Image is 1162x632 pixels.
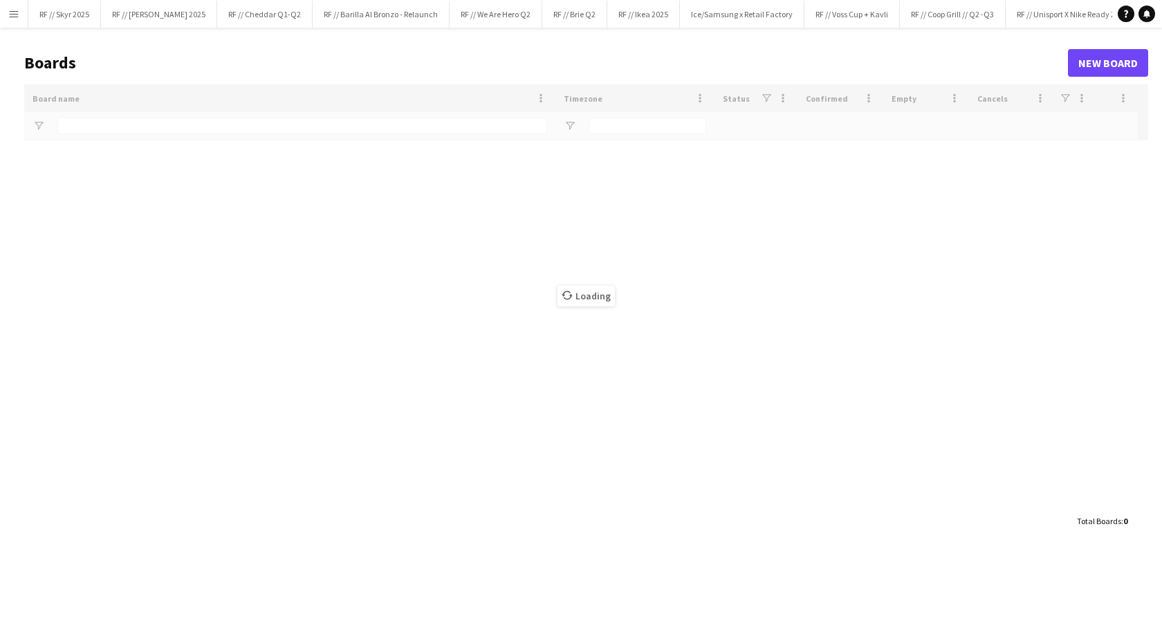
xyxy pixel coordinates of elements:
button: RF // Unisport X Nike Ready 2 Play [1006,1,1143,28]
button: RF // Skyr 2025 [28,1,101,28]
button: RF // Voss Cup + Kavli [804,1,900,28]
span: 0 [1123,516,1127,526]
button: RF // Cheddar Q1-Q2 [217,1,313,28]
div: : [1077,508,1127,535]
button: RF // [PERSON_NAME] 2025 [101,1,217,28]
button: RF // We Are Hero Q2 [450,1,542,28]
button: RF // Barilla Al Bronzo - Relaunch [313,1,450,28]
a: New Board [1068,49,1148,77]
button: RF // Brie Q2 [542,1,607,28]
button: RF // Ikea 2025 [607,1,680,28]
button: RF // Coop Grill // Q2 -Q3 [900,1,1006,28]
span: Loading [557,286,615,306]
button: Ice/Samsung x Retail Factory [680,1,804,28]
h1: Boards [24,53,1068,73]
span: Total Boards [1077,516,1121,526]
